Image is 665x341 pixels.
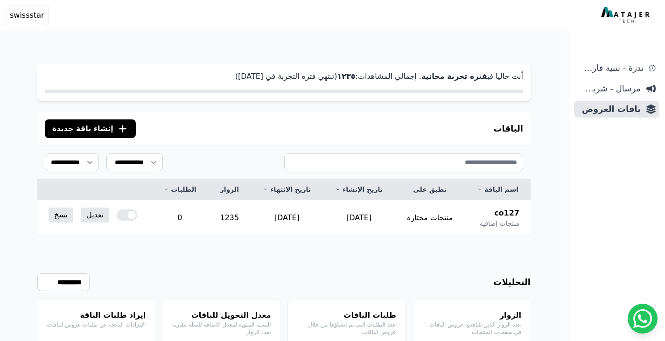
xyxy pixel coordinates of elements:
p: النسبة المئوية لمعدل الاضافة للسلة مقارنة بعدد الزوار [172,321,271,336]
img: MatajerTech Logo [601,7,652,24]
th: الزوار [208,179,251,200]
p: أنت حاليا في . إجمالي المشاهدات: (تنتهي فترة التجربة في [DATE]) [45,71,523,82]
a: تاريخ الإنشاء [334,185,384,194]
th: تطبق على [395,179,465,200]
span: swissstar [10,10,44,21]
span: co127 [494,208,519,219]
h4: الزوار [422,310,521,321]
h3: الباقات [493,122,523,135]
td: 0 [152,200,209,236]
p: الإيرادات الناتجة عن طلبات عروض الباقات [47,321,146,328]
strong: ١٢۳٥ [337,72,355,81]
h4: إيراد طلبات الباقة [47,310,146,321]
span: إنشاء باقة جديدة [52,123,113,134]
a: اسم الباقة [476,185,519,194]
span: مرسال - شريط دعاية [578,82,641,95]
td: [DATE] [323,200,395,236]
button: إنشاء باقة جديدة [45,119,136,138]
a: تعديل [81,208,109,223]
span: باقات العروض [578,103,641,116]
strong: فترة تجربة مجانية [421,72,487,81]
button: swissstar [6,6,49,25]
h3: التحليلات [493,276,531,289]
td: 1235 [208,200,251,236]
a: نسخ [49,208,73,223]
td: [DATE] [251,200,323,236]
h4: معدل التحويل للباقات [172,310,271,321]
h4: طلبات الباقات [297,310,396,321]
a: الطلبات [163,185,197,194]
p: عدد الطلبات التي تم إنشاؤها من خلال عروض الباقات [297,321,396,336]
span: منتجات إضافية [480,219,519,228]
td: منتجات مختارة [395,200,465,236]
span: ندرة - تنبية قارب علي النفاذ [578,62,644,75]
p: عدد الزوار الذين شاهدوا عروض الباقات في صفحات المنتجات [422,321,521,336]
a: تاريخ الانتهاء [262,185,312,194]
